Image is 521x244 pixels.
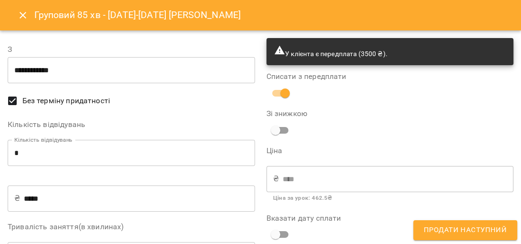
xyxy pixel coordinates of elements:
[266,147,514,155] label: Ціна
[266,110,349,117] label: Зі знижкою
[14,193,20,204] p: ₴
[274,50,388,58] span: У клієнта є передплата (3500 ₴).
[266,73,514,80] label: Списати з передплати
[34,8,241,22] h6: Груповий 85 хв - [DATE]-[DATE] [PERSON_NAME]
[273,195,332,201] b: Ціна за урок : 462.5 ₴
[413,220,517,240] button: Продати наступний
[22,95,110,107] span: Без терміну придатності
[8,121,255,128] label: Кількість відвідувань
[266,215,514,222] label: Вказати дату сплати
[8,46,255,53] label: З
[11,4,34,27] button: Close
[8,223,255,231] label: Тривалість заняття(в хвилинах)
[273,173,279,185] p: ₴
[424,224,507,236] span: Продати наступний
